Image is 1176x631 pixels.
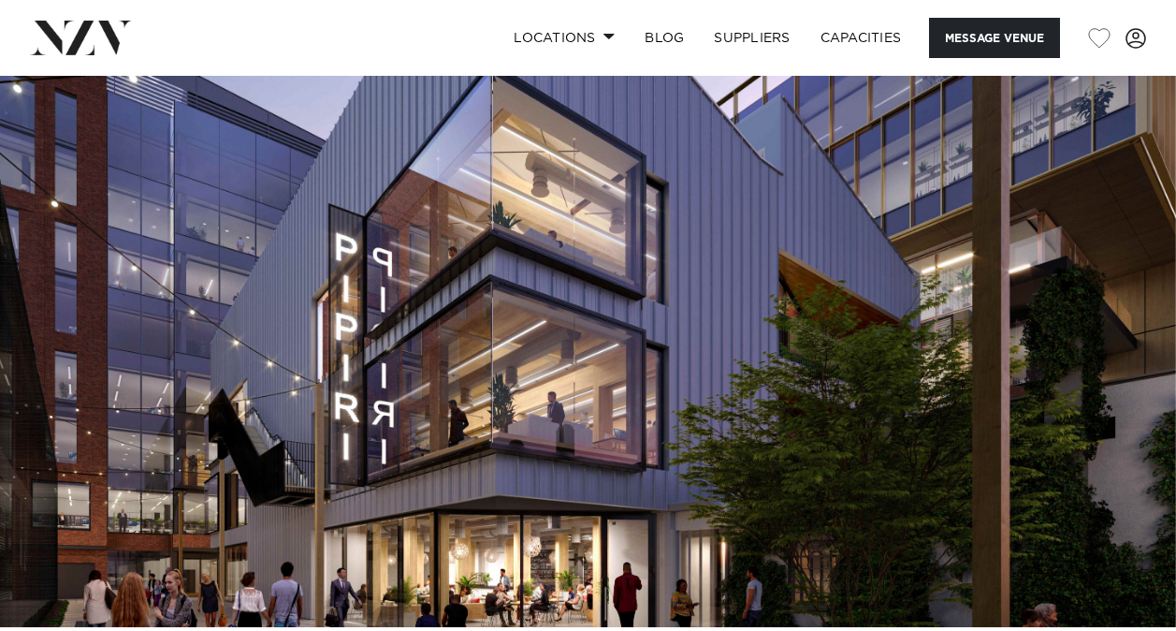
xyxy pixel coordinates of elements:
img: nzv-logo.png [30,21,132,54]
a: Locations [499,18,630,58]
a: BLOG [630,18,699,58]
a: Capacities [806,18,917,58]
a: SUPPLIERS [699,18,805,58]
button: Message Venue [929,18,1060,58]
